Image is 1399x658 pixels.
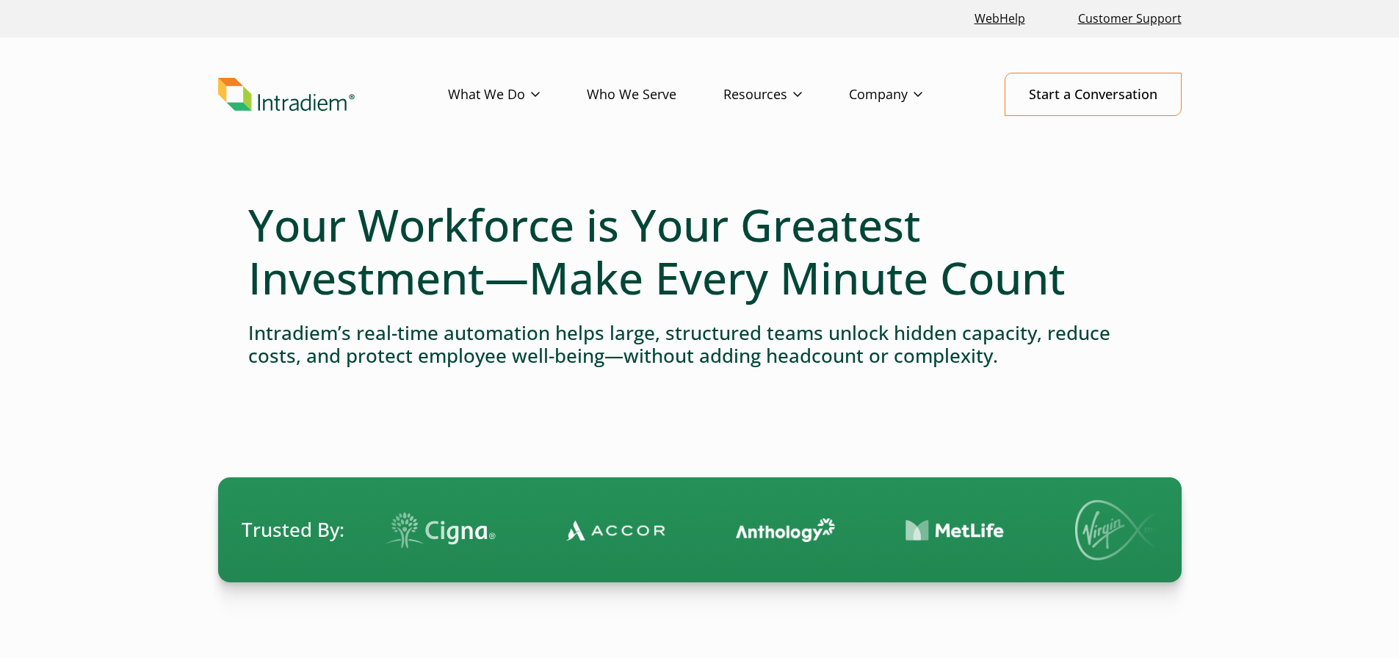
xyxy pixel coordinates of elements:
a: Resources [723,73,849,116]
img: Intradiem [218,78,355,112]
a: Link to homepage of Intradiem [218,78,448,112]
a: Company [849,73,969,116]
img: Virgin Media logo. [1052,500,1154,560]
a: Who We Serve [587,73,723,116]
a: Link opens in a new window [969,3,1031,35]
span: Trusted By: [242,516,344,543]
a: What We Do [448,73,587,116]
a: Start a Conversation [1005,73,1182,116]
img: Contact Center Automation Accor Logo [543,519,642,541]
h4: Intradiem’s real-time automation helps large, structured teams unlock hidden capacity, reduce cos... [248,322,1152,367]
h1: Your Workforce is Your Greatest Investment—Make Every Minute Count [248,198,1152,304]
a: Customer Support [1072,3,1187,35]
img: Contact Center Automation MetLife Logo [882,519,981,542]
